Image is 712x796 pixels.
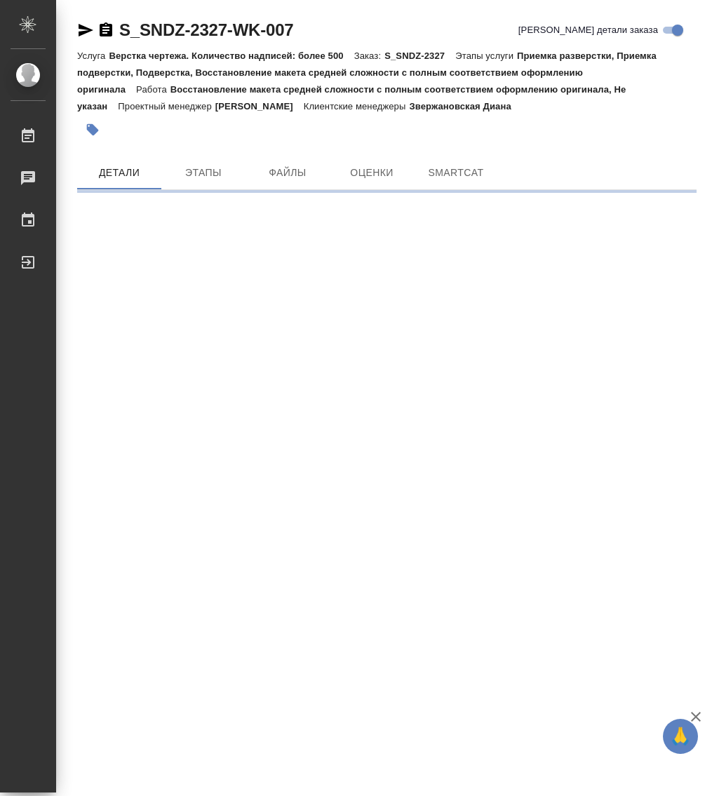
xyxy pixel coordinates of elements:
p: Приемка разверстки, Приемка подверстки, Подверстка, Восстановление макета средней сложности с пол... [77,50,657,95]
p: Заказ: [354,50,384,61]
p: S_SNDZ-2327 [384,50,455,61]
span: Оценки [338,164,405,182]
span: [PERSON_NAME] детали заказа [518,23,658,37]
span: Этапы [170,164,237,182]
span: Файлы [254,164,321,182]
a: S_SNDZ-2327-WK-007 [119,20,293,39]
button: 🙏 [663,719,698,754]
p: Работа [136,84,170,95]
p: Восстановление макета средней сложности с полным соответствием оформлению оригинала, Не указан [77,84,626,112]
span: Детали [86,164,153,182]
p: Услуга [77,50,109,61]
p: Звержановская Диана [409,101,521,112]
p: [PERSON_NAME] [215,101,304,112]
p: Верстка чертежа. Количество надписей: более 500 [109,50,354,61]
p: Проектный менеджер [118,101,215,112]
span: SmartCat [422,164,490,182]
button: Скопировать ссылку [98,22,114,39]
span: 🙏 [669,722,692,751]
p: Этапы услуги [455,50,517,61]
button: Добавить тэг [77,114,108,145]
p: Клиентские менеджеры [304,101,410,112]
button: Скопировать ссылку для ЯМессенджера [77,22,94,39]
